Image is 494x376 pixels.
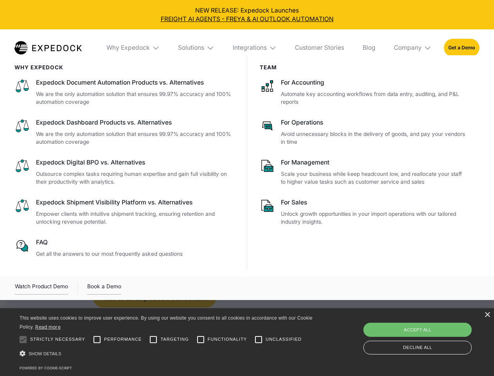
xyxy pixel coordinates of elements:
div: Company [388,29,438,66]
a: For ManagementScale your business while keep headcount low, and reallocate your staff to higher v... [260,158,467,186]
div: Company [394,44,422,52]
a: Expedock Dashboard Products vs. AlternativesWe are the only automation solution that ensures 99.9... [14,118,235,146]
div: For Accounting [281,78,467,87]
span: Unclassified [266,336,302,343]
div: Why Expedock [106,44,150,52]
div: Integrations [226,29,283,66]
a: FREIGHT AI AGENTS - FREYA & AI OUTLOOK AUTOMATION [6,15,488,23]
p: Get all the answers to our most frequently asked questions [36,250,235,258]
span: Targeting [160,336,189,343]
span: Performance [104,336,142,343]
a: Get a Demo [444,39,480,56]
a: Read more [35,324,61,330]
p: We are the only automation solution that ensures 99.97% accuracy and 100% automation coverage [36,130,235,146]
div: For Sales [281,198,467,207]
a: For AccountingAutomate key accounting workflows from data entry, auditing, and P&L reports [260,78,467,106]
div: Show details [20,349,315,359]
p: Avoid unnecessary blocks in the delivery of goods, and pay your vendors in time [281,130,467,146]
a: Expedock Digital BPO vs. AlternativesOutsource complex tasks requiring human expertise and gain f... [14,158,235,186]
a: Powered by cookie-script [20,366,72,370]
div: Expedock Digital BPO vs. Alternatives [36,158,235,167]
p: Unlock growth opportunities in your import operations with our tailored industry insights. [281,210,467,226]
div: Solutions [178,44,204,52]
div: NEW RELEASE: Expedock Launches [6,6,488,23]
p: Outsource complex tasks requiring human expertise and gain full visibility on their productivity ... [36,170,235,186]
a: For SalesUnlock growth opportunities in your import operations with our tailored industry insights. [260,198,467,226]
div: WHy Expedock [14,64,235,70]
p: We are the only automation solution that ensures 99.97% accuracy and 100% automation coverage [36,90,235,106]
div: Expedock Shipment Visibility Platform vs. Alternatives [36,198,235,207]
a: Expedock Document Automation Products vs. AlternativesWe are the only automation solution that en... [14,78,235,106]
span: This website uses cookies to improve user experience. By using our website you consent to all coo... [20,315,313,330]
iframe: Chat Widget [364,291,494,376]
a: Blog [356,29,381,66]
a: FAQGet all the answers to our most frequently asked questions [14,238,235,258]
a: Expedock Shipment Visibility Platform vs. AlternativesEmpower clients with intuitive shipment tra... [14,198,235,226]
a: Customer Stories [289,29,350,66]
span: Strictly necessary [30,336,85,343]
div: For Management [281,158,467,167]
p: Automate key accounting workflows from data entry, auditing, and P&L reports [281,90,467,106]
span: Functionality [208,336,247,343]
div: Integrations [233,44,267,52]
a: open lightbox [15,282,68,295]
div: Expedock Dashboard Products vs. Alternatives [36,118,235,127]
a: Book a Demo [87,282,121,295]
span: Show details [29,351,61,356]
div: Team [260,64,467,70]
p: Empower clients with intuitive shipment tracking, ensuring retention and unlocking revenue potent... [36,210,235,226]
div: Expedock Document Automation Products vs. Alternatives [36,78,235,87]
div: Watch Product Demo [15,282,68,295]
div: Why Expedock [100,29,166,66]
p: Scale your business while keep headcount low, and reallocate your staff to higher value tasks suc... [281,170,467,186]
a: For OperationsAvoid unnecessary blocks in the delivery of goods, and pay your vendors in time [260,118,467,146]
div: Solutions [172,29,221,66]
div: For Operations [281,118,467,127]
div: FAQ [36,238,235,247]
